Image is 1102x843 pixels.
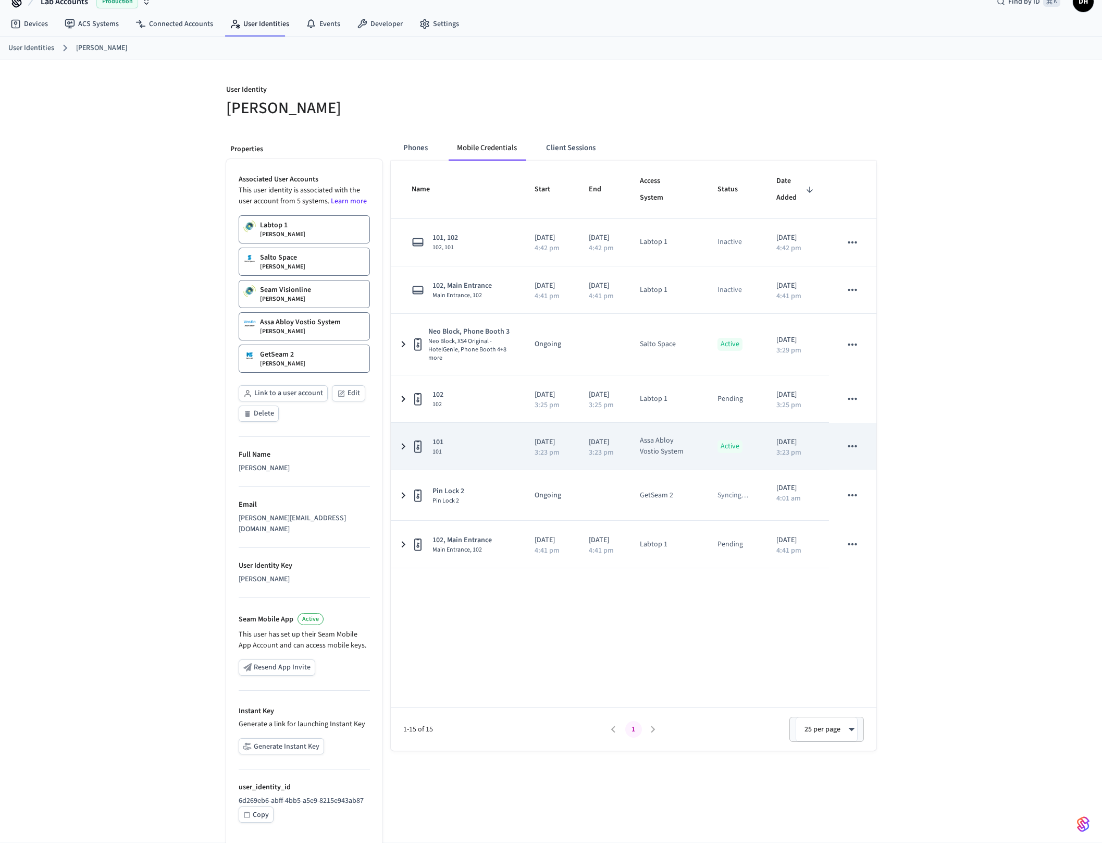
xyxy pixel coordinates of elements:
[239,807,274,823] button: Copy
[535,339,564,350] p: Ongoing
[239,449,370,460] p: Full Name
[432,486,464,497] span: Pin Lock 2
[589,389,615,400] p: [DATE]
[717,237,742,248] p: Inactive
[428,337,510,362] span: Neo Block, XS4 Original - HotelGenie, Phone Booth 4 +8 more
[260,295,305,303] p: [PERSON_NAME]
[239,280,370,308] a: Seam Visionline[PERSON_NAME]
[298,15,349,33] a: Events
[432,546,492,554] span: Main Entrance, 102
[260,220,288,230] p: Labtop 1
[230,144,378,155] p: Properties
[76,43,127,54] a: [PERSON_NAME]
[640,285,667,296] div: Labtop 1
[535,280,564,291] p: [DATE]
[640,394,667,405] div: Labtop 1
[535,437,564,448] p: [DATE]
[535,547,560,554] p: 4:41 pm
[260,285,311,295] p: Seam Visionline
[640,237,667,248] div: Labtop 1
[226,97,545,119] h5: [PERSON_NAME]
[589,437,615,448] p: [DATE]
[717,181,751,198] span: Status
[302,615,319,624] span: Active
[589,449,614,456] p: 3:23 pm
[428,326,510,337] span: Neo Block, Phone Booth 3
[776,233,817,243] p: [DATE]
[538,136,604,161] button: Client Sessions
[391,161,876,568] table: sticky table
[432,243,458,252] span: 102, 101
[239,215,370,243] a: Labtop 1[PERSON_NAME]
[56,15,127,33] a: ACS Systems
[239,738,324,754] button: Generate Instant Key
[239,406,279,422] button: Delete
[239,706,370,717] p: Instant Key
[260,263,305,271] p: [PERSON_NAME]
[260,317,341,327] p: Assa Abloy Vostio System
[776,389,817,400] p: [DATE]
[589,245,614,252] p: 4:42 pm
[432,437,443,448] span: 101
[239,463,370,474] div: [PERSON_NAME]
[395,136,436,161] button: Phones
[625,721,642,738] button: page 1
[589,233,615,243] p: [DATE]
[535,292,560,300] p: 4:41 pm
[776,347,801,354] p: 3:29 pm
[432,400,443,409] span: 102
[432,448,443,456] span: 101
[535,401,560,409] p: 3:25 pm
[776,449,801,456] p: 3:23 pm
[432,233,458,243] span: 101, 102
[239,174,370,185] p: Associated User Accounts
[589,280,615,291] p: [DATE]
[717,285,742,296] p: Inactive
[239,629,370,651] p: This user has set up their Seam Mobile App Account and can access mobile keys.
[717,490,748,501] p: Syncing …
[239,614,293,625] p: Seam Mobile App
[776,173,817,206] span: Date Added
[260,360,305,368] p: [PERSON_NAME]
[776,483,817,494] p: [DATE]
[260,230,305,239] p: [PERSON_NAME]
[239,385,328,401] button: Link to a user account
[589,181,615,198] span: End
[239,796,370,807] p: 6d269eb6-abff-4bb5-a5e9-8215e943ab87
[535,490,564,501] p: Ongoing
[432,535,492,546] span: 102, Main Entrance
[535,245,560,252] p: 4:42 pm
[604,721,663,738] nav: pagination navigation
[796,717,858,742] div: 25 per page
[776,495,801,502] p: 4:01 am
[535,181,564,198] span: Start
[432,280,492,291] span: 102, Main Entrance
[776,547,801,554] p: 4:41 pm
[432,389,443,400] span: 102
[535,233,564,243] p: [DATE]
[717,539,743,550] p: Pending
[239,345,370,373] a: GetSeam 2[PERSON_NAME]
[243,285,256,297] img: Visionline Logo
[535,389,564,400] p: [DATE]
[776,280,817,291] p: [DATE]
[449,136,525,161] button: Mobile Credentials
[640,339,676,350] div: Salto Space
[253,809,269,822] div: Copy
[640,490,673,501] div: GetSeam 2
[239,513,370,535] div: [PERSON_NAME][EMAIL_ADDRESS][DOMAIN_NAME]
[239,782,370,793] p: user_identity_id
[8,43,54,54] a: User Identities
[432,291,492,300] span: Main Entrance, 102
[243,252,256,265] img: Salto Space Logo
[239,719,370,730] p: Generate a link for launching Instant Key
[239,499,370,510] p: Email
[535,449,560,456] p: 3:23 pm
[776,535,817,546] p: [DATE]
[589,547,614,554] p: 4:41 pm
[226,84,545,97] p: User Identity
[239,185,370,207] p: This user identity is associated with the user account from 5 systems.
[260,327,305,336] p: [PERSON_NAME]
[589,535,615,546] p: [DATE]
[331,196,367,206] a: Learn more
